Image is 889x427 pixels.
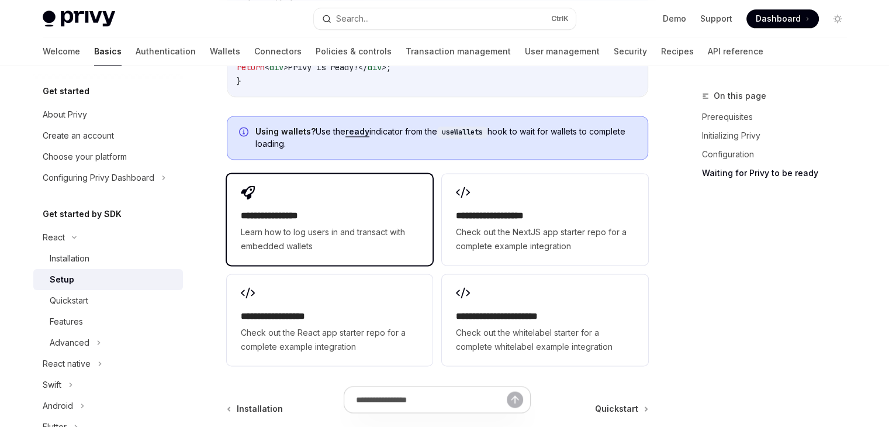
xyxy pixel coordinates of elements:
div: Android [43,399,73,413]
a: Setup [33,269,183,290]
a: Features [33,311,183,332]
span: } [237,76,241,87]
a: Security [614,37,647,66]
div: Search... [336,12,369,26]
a: Authentication [136,37,196,66]
img: light logo [43,11,115,27]
div: Quickstart [50,294,88,308]
a: Policies & controls [316,37,392,66]
button: Send message [507,391,523,408]
a: Dashboard [746,9,819,28]
a: Transaction management [406,37,511,66]
button: Advanced [33,332,183,353]
a: Prerequisites [702,108,856,126]
div: Choose your platform [43,150,127,164]
a: Recipes [661,37,694,66]
a: Quickstart [33,290,183,311]
code: useWallets [437,126,487,138]
span: Check out the React app starter repo for a complete example integration [241,326,418,354]
button: React [33,227,183,248]
span: > [382,62,386,73]
a: Choose your platform [33,146,183,167]
span: Privy is ready! [288,62,358,73]
div: Swift [43,378,61,392]
button: React native [33,353,183,374]
a: Welcome [43,37,80,66]
a: Demo [663,13,686,25]
a: Basics [94,37,122,66]
a: Create an account [33,125,183,146]
a: **** **** **** **** ***Check out the whitelabel starter for a complete whitelabel example integra... [442,274,648,366]
a: API reference [708,37,763,66]
h5: Get started [43,84,89,98]
input: Ask a question... [356,387,507,412]
div: React native [43,357,91,371]
a: ready [345,126,369,137]
span: Use the indicator from the hook to wait for wallets to complete loading. [255,126,636,150]
div: Configuring Privy Dashboard [43,171,154,185]
span: Check out the whitelabel starter for a complete whitelabel example integration [456,326,634,354]
div: Create an account [43,129,114,143]
a: **** **** **** ***Check out the React app starter repo for a complete example integration [227,274,433,366]
a: Initializing Privy [702,126,856,145]
a: **** **** **** *Learn how to log users in and transact with embedded wallets [227,174,433,265]
a: Configuration [702,145,856,164]
button: Search...CtrlK [314,8,576,29]
strong: Using wallets? [255,126,316,136]
a: About Privy [33,104,183,125]
a: **** **** **** ****Check out the NextJS app starter repo for a complete example integration [442,174,648,265]
span: ; [386,62,391,73]
span: Ctrl K [551,14,569,23]
span: Learn how to log users in and transact with embedded wallets [241,225,418,253]
a: Support [700,13,732,25]
span: Check out the NextJS app starter repo for a complete example integration [456,225,634,253]
span: Dashboard [756,13,801,25]
a: Waiting for Privy to be ready [702,164,856,182]
h5: Get started by SDK [43,207,122,221]
span: > [283,62,288,73]
svg: Info [239,127,251,139]
div: Advanced [50,336,89,350]
span: div [269,62,283,73]
a: Connectors [254,37,302,66]
span: < [265,62,269,73]
div: React [43,230,65,245]
button: Configuring Privy Dashboard [33,167,183,188]
div: Features [50,315,83,329]
a: Wallets [210,37,240,66]
span: On this page [714,89,766,103]
a: User management [525,37,600,66]
button: Toggle dark mode [828,9,847,28]
div: Installation [50,252,89,266]
button: Swift [33,374,183,395]
a: Installation [33,248,183,269]
span: div [368,62,382,73]
div: About Privy [43,108,87,122]
span: return [237,62,265,73]
button: Android [33,395,183,416]
div: Setup [50,273,74,287]
span: </ [358,62,368,73]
